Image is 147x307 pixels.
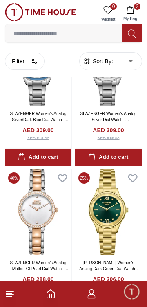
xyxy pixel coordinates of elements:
span: Wishlist [98,16,118,22]
div: AED 515.00 [98,136,120,142]
img: SLAZENGER Women's Analog Mother Of Pearl Dial Watch - SL.9.2335.3.06 [5,169,71,255]
h4: AED 309.00 [93,126,124,134]
img: Lee Cooper Women's Analog Dark Green Dial Watch - LC08157.170 [75,169,142,255]
span: 0 [110,3,117,10]
h4: AED 309.00 [22,126,53,134]
button: 2My Bag [118,3,142,24]
span: Sort By: [91,57,113,65]
a: [PERSON_NAME] Women's Analog Dark Green Dial Watch - LC08157.170 [79,260,139,277]
a: SLAZENGER Women's Analog Silver/Dark Blue Dial Watch - SL.9.2339.3.03 [10,111,69,128]
span: 40 % [8,172,20,184]
button: Add to cart [5,149,71,166]
div: AED 515.00 [27,136,49,142]
button: Add to cart [75,149,142,166]
div: Add to cart [88,153,128,162]
a: 0Wishlist [98,3,118,24]
div: Chat Widget [123,283,141,301]
span: My Bag [120,16,140,22]
button: Sort By: [83,57,113,65]
span: 2 [134,3,140,10]
img: ... [5,3,76,21]
h4: AED 206.00 [93,275,124,283]
a: SLAZENGER Women's Analog Silver Dial Watch - SL.9.2339.3.01 [80,111,137,128]
button: Filter [5,53,45,70]
a: SLAZENGER Women's Analog Mother Of Pearl Dial Watch - SL.9.2335.3.06 [10,260,69,277]
span: 25 % [78,172,90,184]
div: Add to cart [18,153,58,162]
h4: AED 288.00 [22,275,53,283]
a: Home [46,289,56,299]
